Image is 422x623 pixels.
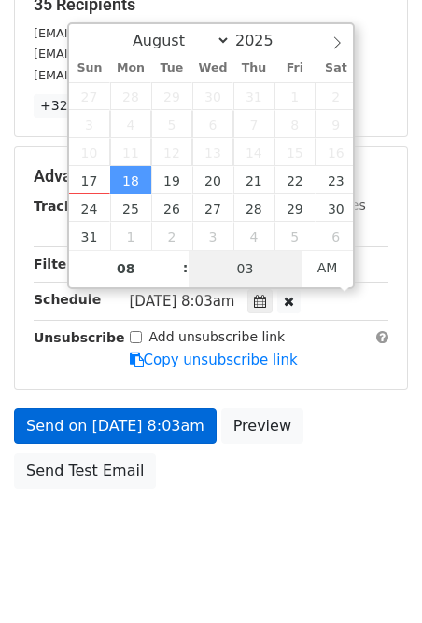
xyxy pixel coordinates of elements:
span: Sat [316,62,357,75]
span: August 7, 2025 [233,110,274,138]
strong: Unsubscribe [34,330,125,345]
span: August 16, 2025 [316,138,357,166]
span: Click to toggle [302,249,353,286]
span: August 20, 2025 [192,166,233,194]
span: Tue [151,62,192,75]
span: August 18, 2025 [110,166,151,194]
span: September 6, 2025 [316,222,357,250]
span: August 3, 2025 [69,110,110,138]
strong: Tracking [34,199,96,214]
span: September 4, 2025 [233,222,274,250]
span: September 5, 2025 [274,222,316,250]
span: August 30, 2025 [316,194,357,222]
span: Fri [274,62,316,75]
span: August 29, 2025 [274,194,316,222]
span: August 13, 2025 [192,138,233,166]
span: August 23, 2025 [316,166,357,194]
span: August 15, 2025 [274,138,316,166]
span: August 28, 2025 [233,194,274,222]
span: August 27, 2025 [192,194,233,222]
small: [EMAIL_ADDRESS][DOMAIN_NAME] [34,68,242,82]
span: August 10, 2025 [69,138,110,166]
span: [DATE] 8:03am [130,293,235,310]
a: Copy unsubscribe link [130,352,298,368]
small: [EMAIL_ADDRESS][DOMAIN_NAME] [34,47,242,61]
span: August 4, 2025 [110,110,151,138]
label: UTM Codes [292,196,365,215]
span: August 11, 2025 [110,138,151,166]
span: July 28, 2025 [110,82,151,110]
span: September 1, 2025 [110,222,151,250]
input: Year [231,32,298,49]
strong: Schedule [34,292,101,307]
span: August 6, 2025 [192,110,233,138]
span: August 31, 2025 [69,222,110,250]
span: Sun [69,62,110,75]
span: August 26, 2025 [151,194,192,222]
a: Send Test Email [14,453,156,489]
span: August 9, 2025 [316,110,357,138]
span: Wed [192,62,233,75]
span: July 31, 2025 [233,82,274,110]
span: August 22, 2025 [274,166,316,194]
span: August 14, 2025 [233,138,274,166]
span: August 12, 2025 [151,138,192,166]
span: August 24, 2025 [69,194,110,222]
span: August 8, 2025 [274,110,316,138]
span: August 2, 2025 [316,82,357,110]
span: September 3, 2025 [192,222,233,250]
span: August 25, 2025 [110,194,151,222]
span: August 5, 2025 [151,110,192,138]
span: September 2, 2025 [151,222,192,250]
span: Thu [233,62,274,75]
strong: Filters [34,256,81,271]
span: July 29, 2025 [151,82,192,110]
span: : [183,249,189,286]
label: Add unsubscribe link [149,327,286,347]
span: August 1, 2025 [274,82,316,110]
span: August 17, 2025 [69,166,110,194]
input: Minute [189,250,302,287]
a: Send on [DATE] 8:03am [14,408,217,444]
span: July 30, 2025 [192,82,233,110]
input: Hour [69,250,183,287]
span: Mon [110,62,151,75]
span: August 19, 2025 [151,166,192,194]
small: [EMAIL_ADDRESS][DOMAIN_NAME] [34,26,242,40]
span: July 27, 2025 [69,82,110,110]
span: August 21, 2025 [233,166,274,194]
a: Preview [221,408,303,444]
iframe: Chat Widget [329,533,422,623]
h5: Advanced [34,166,388,187]
a: +32 more [34,94,112,118]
